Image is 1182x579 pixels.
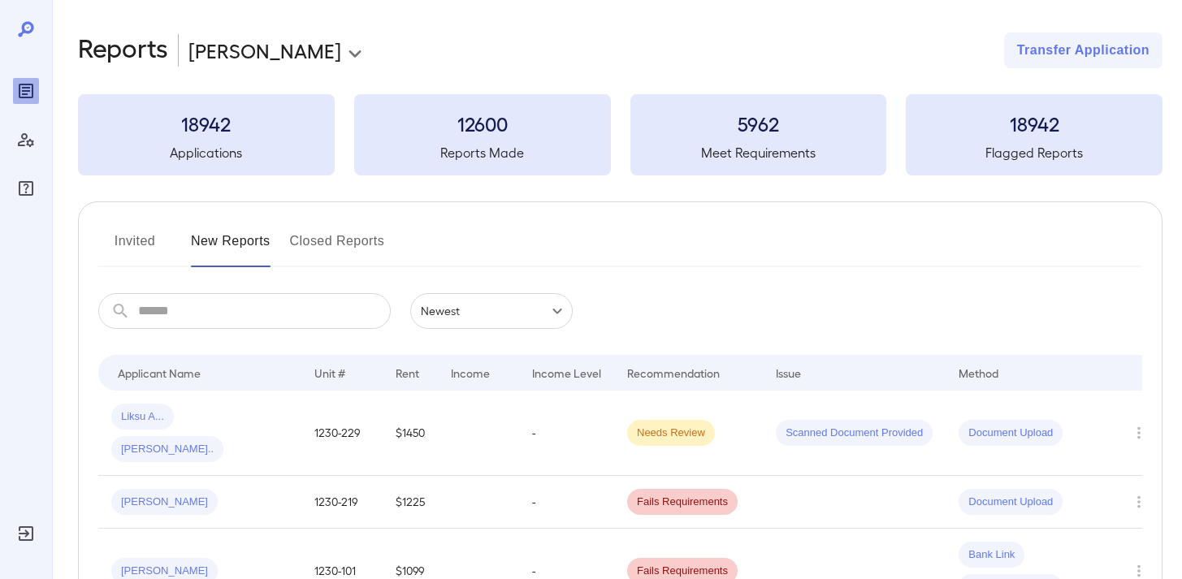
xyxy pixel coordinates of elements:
div: Recommendation [627,363,720,382]
div: Log Out [13,521,39,547]
span: Bank Link [959,547,1024,563]
span: [PERSON_NAME] [111,495,218,510]
span: Fails Requirements [627,564,738,579]
h2: Reports [78,32,168,68]
span: [PERSON_NAME] [111,564,218,579]
summary: 18942Applications12600Reports Made5962Meet Requirements18942Flagged Reports [78,94,1163,175]
div: FAQ [13,175,39,201]
span: Document Upload [959,495,1063,510]
div: Reports [13,78,39,104]
h5: Flagged Reports [906,143,1163,162]
div: Unit # [314,363,345,382]
div: Manage Users [13,127,39,153]
button: Invited [98,228,171,267]
button: Transfer Application [1004,32,1163,68]
h3: 18942 [78,110,335,136]
h5: Reports Made [354,143,611,162]
span: [PERSON_NAME].. [111,442,223,457]
span: Liksu A... [111,409,174,425]
td: - [519,476,614,529]
div: Newest [410,293,573,329]
div: Income [451,363,490,382]
button: Row Actions [1126,489,1152,515]
h5: Applications [78,143,335,162]
button: Closed Reports [290,228,385,267]
td: 1230-219 [301,476,383,529]
span: Document Upload [959,426,1063,441]
button: Row Actions [1126,420,1152,446]
td: $1450 [383,391,438,476]
h3: 18942 [906,110,1163,136]
h3: 12600 [354,110,611,136]
div: Issue [776,363,802,382]
div: Rent [396,363,422,382]
p: [PERSON_NAME] [188,37,341,63]
div: Applicant Name [118,363,201,382]
button: New Reports [191,228,271,267]
td: $1225 [383,476,438,529]
span: Fails Requirements [627,495,738,510]
div: Method [959,363,998,382]
h5: Meet Requirements [630,143,887,162]
td: 1230-229 [301,391,383,476]
div: Income Level [532,363,601,382]
h3: 5962 [630,110,887,136]
td: - [519,391,614,476]
span: Needs Review [627,426,715,441]
span: Scanned Document Provided [776,426,933,441]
